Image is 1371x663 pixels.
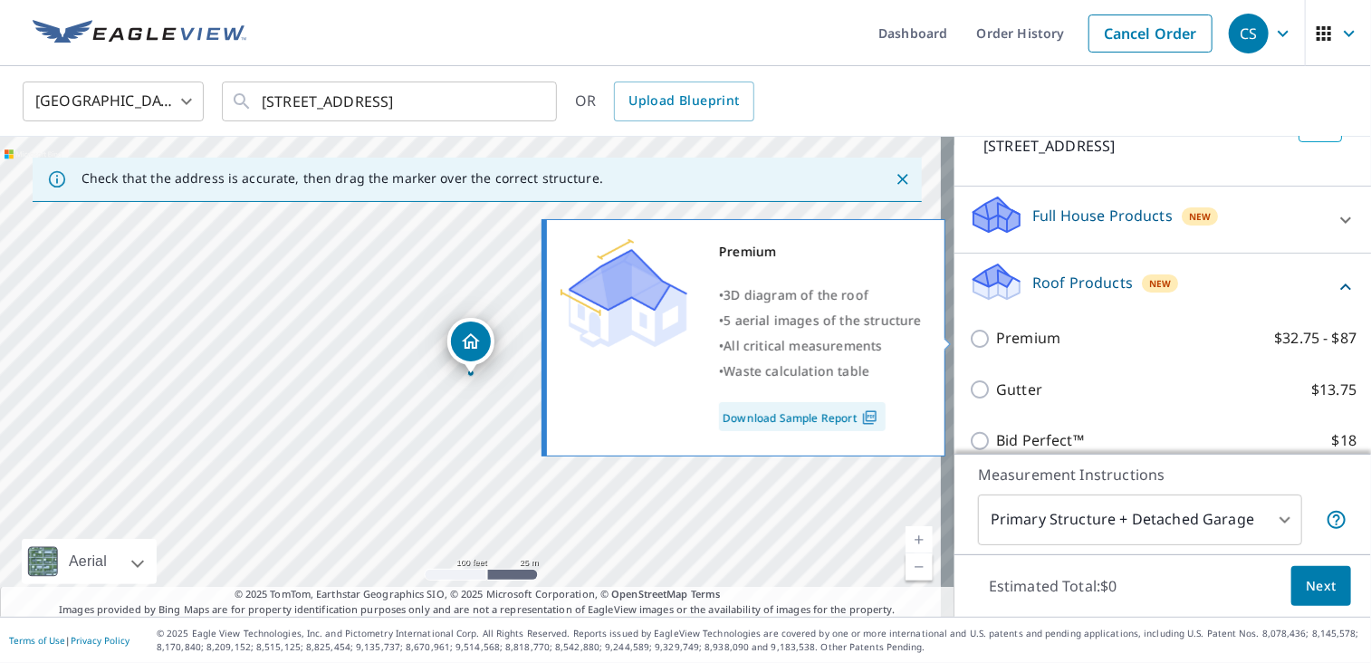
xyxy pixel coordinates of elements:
[1326,509,1347,531] span: Your report will include the primary structure and a detached garage if one exists.
[906,553,933,581] a: Current Level 18, Zoom Out
[724,337,882,354] span: All critical measurements
[1229,14,1269,53] div: CS
[611,587,687,601] a: OpenStreetMap
[1032,272,1133,293] p: Roof Products
[1189,209,1212,224] span: New
[71,634,129,647] a: Privacy Policy
[561,239,687,348] img: Premium
[724,286,868,303] span: 3D diagram of the roof
[628,90,739,112] span: Upload Blueprint
[691,587,721,601] a: Terms
[1306,575,1337,598] span: Next
[719,359,922,384] div: •
[81,170,603,187] p: Check that the address is accurate, then drag the marker over the correct structure.
[157,627,1362,654] p: © 2025 Eagle View Technologies, Inc. and Pictometry International Corp. All Rights Reserved. Repo...
[1332,429,1357,452] p: $18
[22,539,157,584] div: Aerial
[969,261,1357,312] div: Roof ProductsNew
[996,327,1060,350] p: Premium
[996,379,1042,401] p: Gutter
[1149,276,1172,291] span: New
[719,283,922,308] div: •
[719,308,922,333] div: •
[447,318,494,374] div: Dropped pin, building 1, Residential property, 1611 Route 36 Brookville, PA 15825
[724,362,869,380] span: Waste calculation table
[1274,327,1357,350] p: $32.75 - $87
[906,526,933,553] a: Current Level 18, Zoom In
[1311,379,1357,401] p: $13.75
[719,333,922,359] div: •
[969,194,1357,245] div: Full House ProductsNew
[983,135,1291,157] p: [STREET_ADDRESS]
[614,82,753,121] a: Upload Blueprint
[23,76,204,127] div: [GEOGRAPHIC_DATA]
[1291,566,1351,607] button: Next
[891,168,915,191] button: Close
[575,82,754,121] div: OR
[858,409,882,426] img: Pdf Icon
[1088,14,1213,53] a: Cancel Order
[9,634,65,647] a: Terms of Use
[978,464,1347,485] p: Measurement Instructions
[724,312,921,329] span: 5 aerial images of the structure
[63,539,112,584] div: Aerial
[974,566,1132,606] p: Estimated Total: $0
[719,239,922,264] div: Premium
[1032,205,1173,226] p: Full House Products
[978,495,1302,545] div: Primary Structure + Detached Garage
[33,20,246,47] img: EV Logo
[9,635,129,646] p: |
[262,76,520,127] input: Search by address or latitude-longitude
[996,429,1084,452] p: Bid Perfect™
[235,587,721,602] span: © 2025 TomTom, Earthstar Geographics SIO, © 2025 Microsoft Corporation, ©
[719,402,886,431] a: Download Sample Report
